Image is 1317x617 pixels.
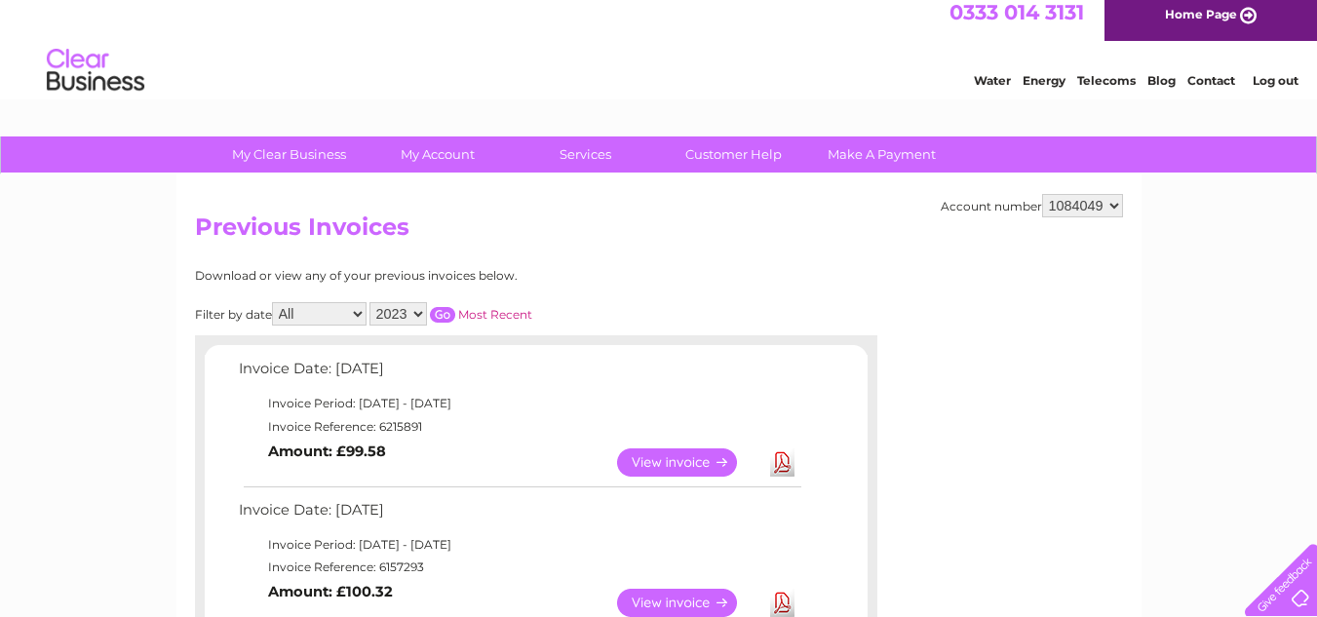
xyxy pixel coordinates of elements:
[770,589,794,617] a: Download
[1147,83,1176,97] a: Blog
[268,583,393,600] b: Amount: £100.32
[31,51,47,66] img: website_grey.svg
[195,302,707,326] div: Filter by date
[1023,83,1065,97] a: Energy
[55,31,96,47] div: v 4.0.25
[505,136,666,173] a: Services
[31,31,47,47] img: logo_orange.svg
[53,113,68,129] img: tab_domain_overview_orange.svg
[234,497,804,533] td: Invoice Date: [DATE]
[51,51,214,66] div: Domain: [DOMAIN_NAME]
[195,269,707,283] div: Download or view any of your previous invoices below.
[234,392,804,415] td: Invoice Period: [DATE] - [DATE]
[617,589,760,617] a: View
[1077,83,1136,97] a: Telecoms
[770,448,794,477] a: Download
[234,556,804,579] td: Invoice Reference: 6157293
[234,415,804,439] td: Invoice Reference: 6215891
[215,115,329,128] div: Keywords by Traffic
[458,307,532,322] a: Most Recent
[949,10,1084,34] a: 0333 014 3131
[194,113,210,129] img: tab_keywords_by_traffic_grey.svg
[974,83,1011,97] a: Water
[1187,83,1235,97] a: Contact
[46,51,145,110] img: logo.png
[1253,83,1298,97] a: Log out
[195,213,1123,251] h2: Previous Invoices
[74,115,174,128] div: Domain Overview
[234,533,804,557] td: Invoice Period: [DATE] - [DATE]
[653,136,814,173] a: Customer Help
[234,356,804,392] td: Invoice Date: [DATE]
[941,194,1123,217] div: Account number
[199,11,1120,95] div: Clear Business is a trading name of Verastar Limited (registered in [GEOGRAPHIC_DATA] No. 3667643...
[801,136,962,173] a: Make A Payment
[617,448,760,477] a: View
[209,136,369,173] a: My Clear Business
[357,136,518,173] a: My Account
[268,443,386,460] b: Amount: £99.58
